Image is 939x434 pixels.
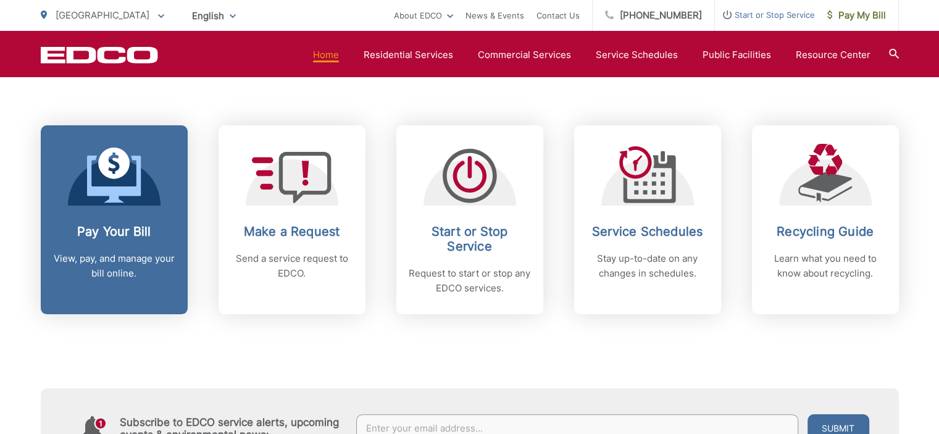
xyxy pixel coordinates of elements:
[313,48,339,62] a: Home
[574,125,721,314] a: Service Schedules Stay up-to-date on any changes in schedules.
[53,224,175,239] h2: Pay Your Bill
[478,48,571,62] a: Commercial Services
[586,251,709,281] p: Stay up-to-date on any changes in schedules.
[586,224,709,239] h2: Service Schedules
[409,266,531,296] p: Request to start or stop any EDCO services.
[827,8,886,23] span: Pay My Bill
[41,125,188,314] a: Pay Your Bill View, pay, and manage your bill online.
[536,8,580,23] a: Contact Us
[231,251,353,281] p: Send a service request to EDCO.
[364,48,453,62] a: Residential Services
[703,48,771,62] a: Public Facilities
[231,224,353,239] h2: Make a Request
[796,48,870,62] a: Resource Center
[596,48,678,62] a: Service Schedules
[394,8,453,23] a: About EDCO
[764,251,887,281] p: Learn what you need to know about recycling.
[465,8,524,23] a: News & Events
[752,125,899,314] a: Recycling Guide Learn what you need to know about recycling.
[219,125,365,314] a: Make a Request Send a service request to EDCO.
[56,9,149,21] span: [GEOGRAPHIC_DATA]
[41,46,158,64] a: EDCD logo. Return to the homepage.
[409,224,531,254] h2: Start or Stop Service
[183,5,245,27] span: English
[53,251,175,281] p: View, pay, and manage your bill online.
[764,224,887,239] h2: Recycling Guide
